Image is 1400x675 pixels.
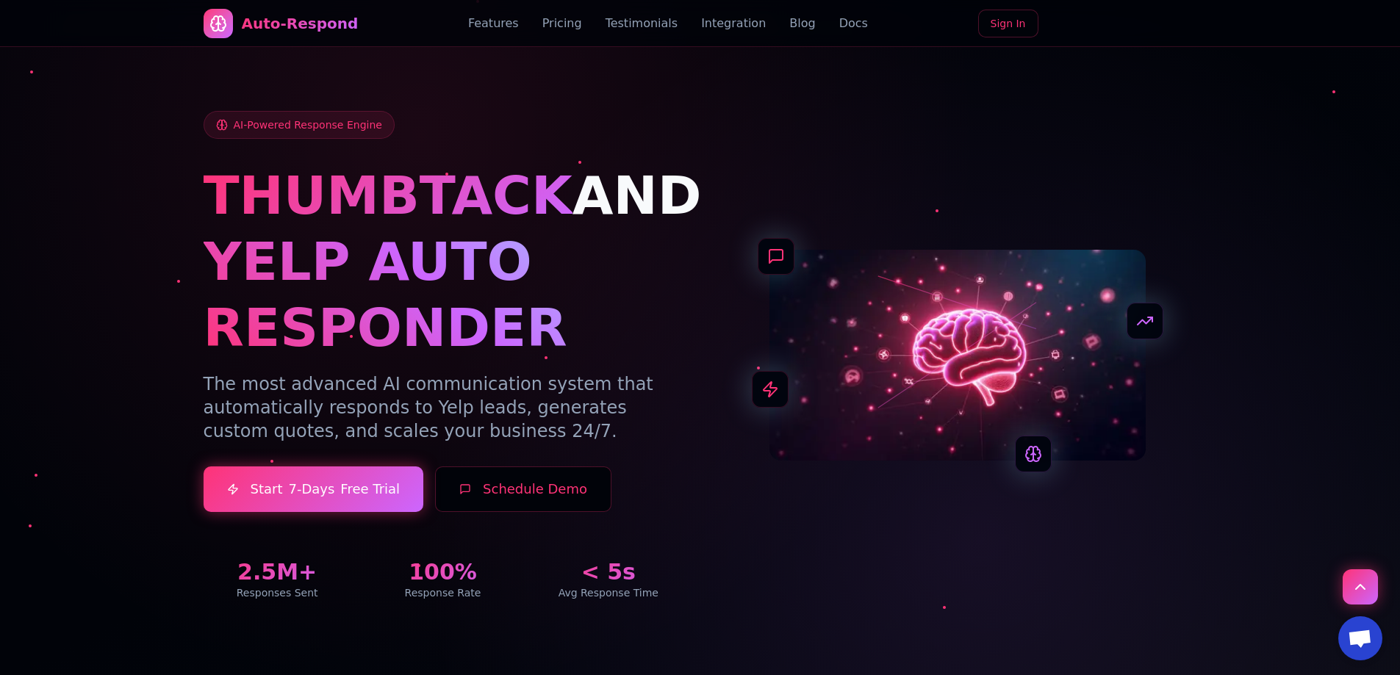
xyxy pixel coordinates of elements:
div: Avg Response Time [534,585,682,600]
a: Start7-DaysFree Trial [204,466,424,512]
a: Docs [839,15,868,32]
button: Schedule Demo [435,466,611,512]
iframe: Sign in with Google Button [1043,8,1205,40]
span: AND [572,165,702,226]
div: 100% [369,559,517,585]
a: Auto-Respond [204,9,359,38]
a: Features [468,15,519,32]
div: < 5s [534,559,682,585]
img: AI Neural Network Brain [769,250,1146,461]
a: Integration [701,15,766,32]
span: 7-Days [288,479,334,499]
button: Scroll to top [1343,569,1378,604]
a: Open chat [1338,616,1382,660]
span: AI-Powered Response Engine [234,118,382,132]
h1: YELP AUTO RESPONDER [204,228,683,361]
span: THUMBTACK [204,165,572,226]
div: Responses Sent [204,585,351,600]
a: Blog [789,15,815,32]
a: Sign In [978,10,1038,37]
div: 2.5M+ [204,559,351,585]
a: Testimonials [606,15,678,32]
p: The most advanced AI communication system that automatically responds to Yelp leads, generates cu... [204,372,683,443]
div: Auto-Respond [242,13,359,34]
div: Response Rate [369,585,517,600]
a: Pricing [542,15,582,32]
